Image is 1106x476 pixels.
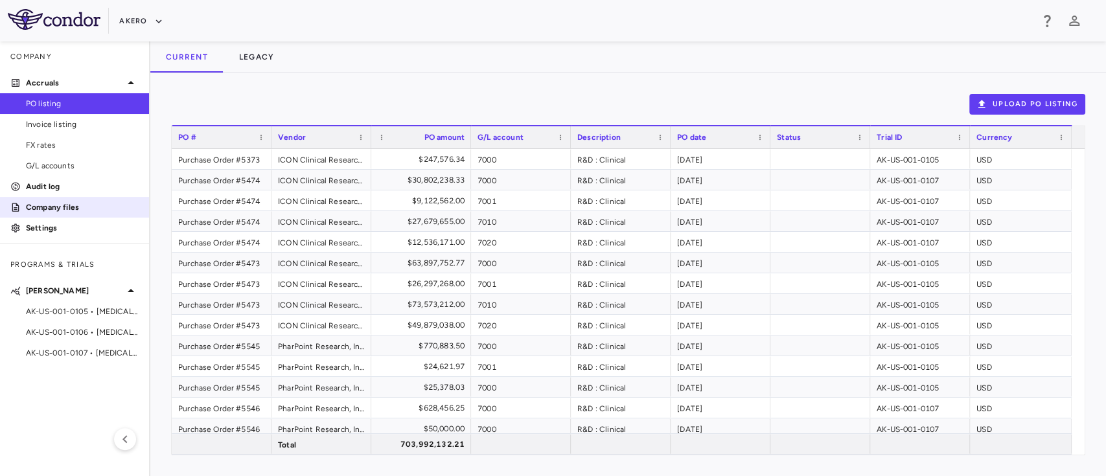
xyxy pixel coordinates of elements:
[571,398,671,418] div: R&D : Clinical
[471,335,571,356] div: 7000
[271,356,371,376] div: PharPoint Research, Inc.
[383,418,465,439] div: $50,000.00
[969,94,1085,115] button: Upload PO Listing
[671,273,770,293] div: [DATE]
[271,149,371,169] div: ICON Clinical Research Ltd
[671,356,770,376] div: [DATE]
[471,315,571,335] div: 7020
[383,434,465,455] div: 703,992,132.21
[271,232,371,252] div: ICON Clinical Research Ltd
[172,356,271,376] div: Purchase Order #5545
[870,170,970,190] div: AK-US-001-0107
[271,418,371,438] div: PharPoint Research, Inc.
[870,398,970,418] div: AK-US-001-0107
[172,149,271,169] div: Purchase Order #5373
[383,356,465,377] div: $24,621.97
[571,377,671,397] div: R&D : Clinical
[571,356,671,376] div: R&D : Clinical
[970,232,1072,252] div: USD
[8,9,100,30] img: logo-full-BYUhSk78.svg
[26,326,139,338] span: AK-US-001-0106 • [MEDICAL_DATA]
[26,139,139,151] span: FX rates
[383,294,465,315] div: $73,573,212.00
[26,285,123,297] p: [PERSON_NAME]
[26,98,139,109] span: PO listing
[172,398,271,418] div: Purchase Order #5546
[471,418,571,438] div: 7000
[119,11,163,32] button: Akero
[571,170,671,190] div: R&D : Clinical
[471,211,571,231] div: 7010
[271,335,371,356] div: PharPoint Research, Inc.
[870,190,970,210] div: AK-US-001-0107
[870,232,970,252] div: AK-US-001-0107
[571,418,671,438] div: R&D : Clinical
[571,273,671,293] div: R&D : Clinical
[976,133,1012,142] span: Currency
[471,149,571,169] div: 7000
[671,253,770,273] div: [DATE]
[424,133,465,142] span: PO amount
[970,356,1072,376] div: USD
[271,377,371,397] div: PharPoint Research, Inc.
[271,398,371,418] div: PharPoint Research, Inc.
[383,273,465,294] div: $26,297,268.00
[271,434,371,454] div: Total
[26,77,123,89] p: Accruals
[571,294,671,314] div: R&D : Clinical
[271,170,371,190] div: ICON Clinical Research Ltd
[970,315,1072,335] div: USD
[478,133,524,142] span: G/L account
[26,222,139,234] p: Settings
[870,211,970,231] div: AK-US-001-0107
[271,294,371,314] div: ICON Clinical Research Ltd
[172,232,271,252] div: Purchase Order #5474
[577,133,621,142] span: Description
[870,149,970,169] div: AK-US-001-0105
[571,149,671,169] div: R&D : Clinical
[671,418,770,438] div: [DATE]
[671,170,770,190] div: [DATE]
[671,190,770,210] div: [DATE]
[571,253,671,273] div: R&D : Clinical
[172,253,271,273] div: Purchase Order #5473
[172,170,271,190] div: Purchase Order #5474
[172,211,271,231] div: Purchase Order #5474
[271,315,371,335] div: ICON Clinical Research Ltd
[224,41,290,73] button: Legacy
[271,190,371,210] div: ICON Clinical Research Ltd
[383,398,465,418] div: $628,456.25
[970,418,1072,438] div: USD
[870,253,970,273] div: AK-US-001-0105
[172,335,271,356] div: Purchase Order #5545
[571,211,671,231] div: R&D : Clinical
[26,347,139,359] span: AK-US-001-0107 • [MEDICAL_DATA]
[271,211,371,231] div: ICON Clinical Research Ltd
[870,418,970,438] div: AK-US-001-0107
[383,211,465,232] div: $27,679,655.00
[870,335,970,356] div: AK-US-001-0105
[471,170,571,190] div: 7000
[383,315,465,335] div: $49,879,038.00
[870,294,970,314] div: AK-US-001-0105
[471,356,571,376] div: 7001
[471,253,571,273] div: 7000
[471,377,571,397] div: 7000
[172,418,271,438] div: Purchase Order #5546
[870,315,970,335] div: AK-US-001-0105
[970,398,1072,418] div: USD
[870,377,970,397] div: AK-US-001-0105
[870,356,970,376] div: AK-US-001-0105
[571,232,671,252] div: R&D : Clinical
[677,133,706,142] span: PO date
[471,273,571,293] div: 7001
[970,253,1072,273] div: USD
[970,190,1072,210] div: USD
[970,335,1072,356] div: USD
[471,398,571,418] div: 7000
[671,149,770,169] div: [DATE]
[172,294,271,314] div: Purchase Order #5473
[172,273,271,293] div: Purchase Order #5473
[970,377,1072,397] div: USD
[26,119,139,130] span: Invoice listing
